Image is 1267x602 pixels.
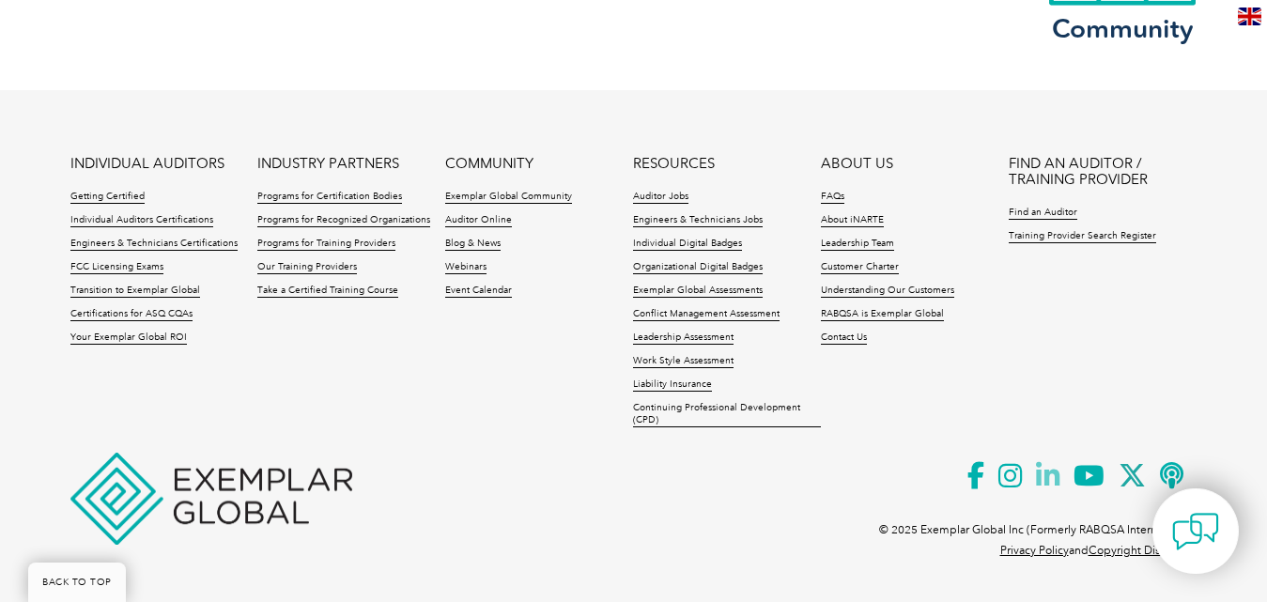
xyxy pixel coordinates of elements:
[257,285,398,298] a: Take a Certified Training Course
[70,285,200,298] a: Transition to Exemplar Global
[1047,17,1197,40] h3: Community
[633,402,821,427] a: Continuing Professional Development (CPD)
[633,156,715,172] a: RESOURCES
[257,191,402,204] a: Programs for Certification Bodies
[1000,540,1197,561] p: and
[1009,230,1156,243] a: Training Provider Search Register
[257,238,395,251] a: Programs for Training Providers
[821,156,893,172] a: ABOUT US
[633,238,742,251] a: Individual Digital Badges
[633,191,688,204] a: Auditor Jobs
[821,214,884,227] a: About iNARTE
[821,191,844,204] a: FAQs
[70,156,224,172] a: INDIVIDUAL AUDITORS
[257,214,430,227] a: Programs for Recognized Organizations
[821,332,867,345] a: Contact Us
[821,261,899,274] a: Customer Charter
[1009,207,1077,220] a: Find an Auditor
[633,214,763,227] a: Engineers & Technicians Jobs
[445,156,533,172] a: COMMUNITY
[1000,544,1069,557] a: Privacy Policy
[445,238,501,251] a: Blog & News
[445,261,487,274] a: Webinars
[1089,544,1197,557] a: Copyright Disclaimer
[633,332,734,345] a: Leadership Assessment
[633,261,763,274] a: Organizational Digital Badges
[257,261,357,274] a: Our Training Providers
[821,308,944,321] a: RABQSA is Exemplar Global
[633,378,712,392] a: Liability Insurance
[70,261,163,274] a: FCC Licensing Exams
[1009,156,1197,188] a: FIND AN AUDITOR / TRAINING PROVIDER
[633,285,763,298] a: Exemplar Global Assessments
[879,519,1197,540] p: © 2025 Exemplar Global Inc (Formerly RABQSA International).
[70,453,352,545] img: Exemplar Global
[1238,8,1261,25] img: en
[633,355,734,368] a: Work Style Assessment
[70,214,213,227] a: Individual Auditors Certifications
[445,191,572,204] a: Exemplar Global Community
[257,156,399,172] a: INDUSTRY PARTNERS
[28,563,126,602] a: BACK TO TOP
[445,285,512,298] a: Event Calendar
[821,238,894,251] a: Leadership Team
[70,332,187,345] a: Your Exemplar Global ROI
[633,308,780,321] a: Conflict Management Assessment
[1172,508,1219,555] img: contact-chat.png
[821,285,954,298] a: Understanding Our Customers
[70,191,145,204] a: Getting Certified
[445,214,512,227] a: Auditor Online
[70,238,238,251] a: Engineers & Technicians Certifications
[70,308,193,321] a: Certifications for ASQ CQAs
